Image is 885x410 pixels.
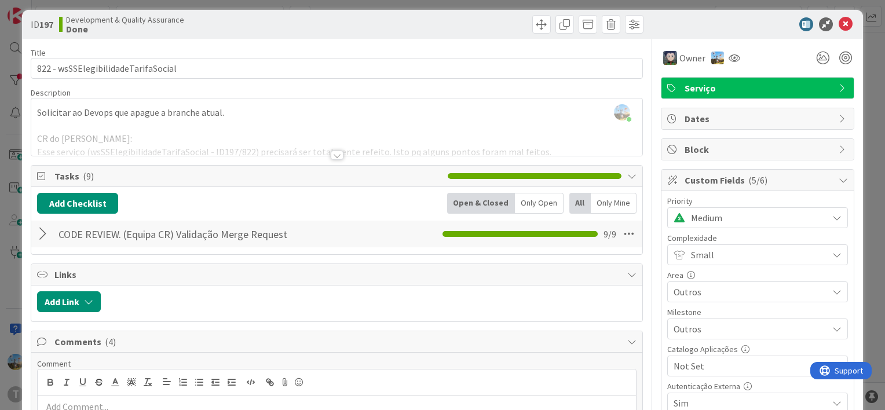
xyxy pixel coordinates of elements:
[667,271,848,279] div: Area
[685,173,833,187] span: Custom Fields
[679,51,705,65] span: Owner
[54,268,621,281] span: Links
[614,104,630,120] img: rbRSAc01DXEKpQIPCc1LpL06ElWUjD6K.png
[674,358,822,374] span: Not Set
[37,193,118,214] button: Add Checklist
[39,19,53,30] b: 197
[691,210,822,226] span: Medium
[37,358,71,369] span: Comment
[83,170,94,182] span: ( 9 )
[667,197,848,205] div: Priority
[711,52,724,64] img: DG
[604,227,616,241] span: 9 / 9
[54,224,315,244] input: Add Checklist...
[54,335,621,349] span: Comments
[691,247,822,263] span: Small
[54,169,442,183] span: Tasks
[667,308,848,316] div: Milestone
[66,24,184,34] b: Done
[667,382,848,390] div: Autenticação Externa
[748,174,767,186] span: ( 5/6 )
[37,106,637,119] p: Solicitar ao Devops que apague a branche atual.
[31,87,71,98] span: Description
[31,47,46,58] label: Title
[24,2,53,16] span: Support
[667,345,848,353] div: Catalogo Aplicações
[685,142,833,156] span: Block
[66,15,184,24] span: Development & Quality Assurance
[685,112,833,126] span: Dates
[569,193,591,214] div: All
[685,81,833,95] span: Serviço
[674,321,822,337] span: Outros
[663,51,677,65] img: LS
[31,17,53,31] span: ID
[515,193,564,214] div: Only Open
[105,336,116,347] span: ( 4 )
[447,193,515,214] div: Open & Closed
[591,193,637,214] div: Only Mine
[31,58,643,79] input: type card name here...
[674,284,822,300] span: Outros
[667,234,848,242] div: Complexidade
[37,291,101,312] button: Add Link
